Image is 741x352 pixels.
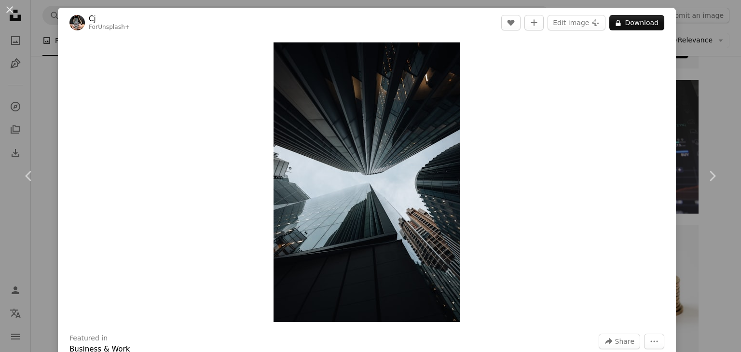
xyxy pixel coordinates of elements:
button: Add to Collection [524,15,544,30]
div: For [89,24,130,31]
a: Unsplash+ [98,24,130,30]
a: Cj [89,14,130,24]
button: Zoom in on this image [274,42,460,322]
img: Go to Cj's profile [69,15,85,30]
img: looking up at skyscrapers from the ground [274,42,460,322]
a: Next [683,130,741,222]
span: Share [615,334,634,349]
button: More Actions [644,334,664,349]
button: Like [501,15,521,30]
button: Edit image [548,15,605,30]
button: Download [609,15,664,30]
button: Share this image [599,334,640,349]
h3: Featured in [69,334,108,343]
